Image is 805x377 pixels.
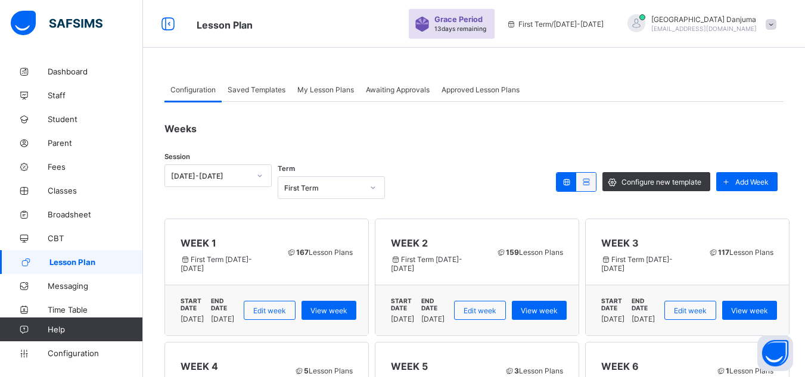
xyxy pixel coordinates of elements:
span: Lesson Plans [708,248,773,257]
span: Session [164,152,190,161]
span: Configuration [48,348,142,358]
span: [GEOGRAPHIC_DATA] Danjuma [651,15,757,24]
span: END DATE [211,297,238,311]
button: Open asap [757,335,793,371]
span: [DATE] [391,314,414,323]
span: Time Table [48,305,143,314]
span: WEEK 4 [181,360,281,372]
span: Lesson Plans [504,366,563,375]
span: START DATE [181,297,207,311]
b: 117 [718,248,729,257]
div: [DATE]-[DATE] [171,172,250,180]
span: [DATE] [632,314,655,323]
span: WEEK 3 [601,237,695,249]
span: END DATE [632,297,658,311]
span: WEEK 1 [181,237,273,249]
span: Fees [48,162,143,172]
span: View week [310,306,347,315]
span: Awaiting Approvals [366,85,430,94]
span: Saved Templates [228,85,285,94]
span: [EMAIL_ADDRESS][DOMAIN_NAME] [651,25,757,32]
span: View week [521,306,558,315]
span: Edit week [464,306,496,315]
span: Edit week [253,306,286,315]
span: Broadsheet [48,210,143,219]
span: CBT [48,233,143,243]
span: [DATE] [421,314,445,323]
span: session/term information [506,20,604,29]
span: First Term [DATE]-[DATE] [181,255,273,273]
span: 13 days remaining [434,25,486,32]
span: [DATE] [181,314,204,323]
span: [DATE] [211,314,234,323]
span: Dashboard [48,67,143,76]
span: Approved Lesson Plans [442,85,520,94]
span: WEEK 5 [391,360,491,372]
span: Lesson Plans [294,366,353,375]
span: Messaging [48,281,143,291]
b: 167 [296,248,309,257]
img: sticker-purple.71386a28dfed39d6af7621340158ba97.svg [415,17,430,32]
span: Classes [48,186,143,195]
span: My Lesson Plans [297,85,354,94]
span: Lesson Plans [716,366,773,375]
div: First Term [284,183,363,192]
div: IranyangDanjuma [616,14,782,34]
span: Staff [48,91,143,100]
span: Term [278,164,295,173]
span: Lesson Plans [496,248,563,257]
span: [DATE] [601,314,624,323]
span: View week [731,306,768,315]
b: 159 [506,248,519,257]
img: safsims [11,11,102,36]
span: END DATE [421,297,448,311]
span: First Term [DATE]-[DATE] [391,255,483,273]
span: Help [48,325,142,334]
span: Weeks [164,123,197,135]
span: Lesson Plan [49,257,143,267]
span: Configuration [170,85,216,94]
b: 5 [304,366,309,375]
span: START DATE [601,297,628,311]
span: Add Week [735,177,769,186]
b: 1 [726,366,729,375]
span: WEEK 6 [601,360,703,372]
span: START DATE [391,297,418,311]
span: Configure new template [621,177,701,186]
span: Lesson Plans [286,248,353,257]
span: Student [48,114,143,124]
b: 3 [514,366,519,375]
span: Edit week [674,306,707,315]
span: Grace Period [434,15,483,24]
span: Lesson Plan [197,19,253,31]
span: First Term [DATE]-[DATE] [601,255,695,273]
span: WEEK 2 [391,237,483,249]
span: Parent [48,138,143,148]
